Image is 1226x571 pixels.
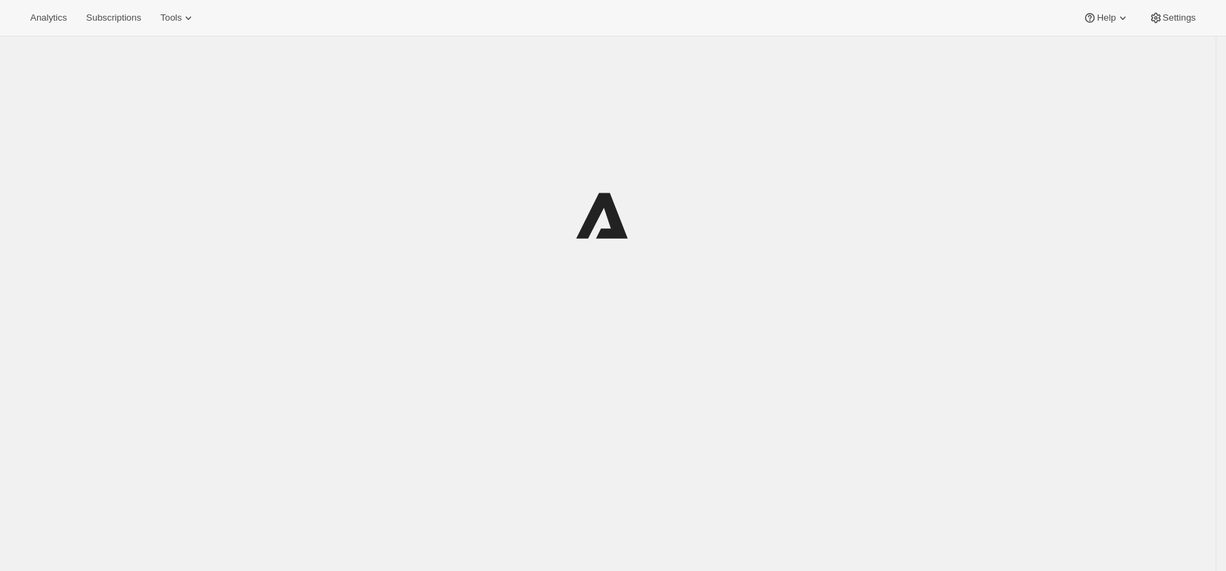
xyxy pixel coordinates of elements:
button: Subscriptions [78,8,149,28]
span: Subscriptions [86,12,141,23]
button: Tools [152,8,204,28]
button: Settings [1141,8,1204,28]
span: Settings [1163,12,1196,23]
span: Tools [160,12,182,23]
button: Analytics [22,8,75,28]
span: Help [1097,12,1115,23]
span: Analytics [30,12,67,23]
button: Help [1075,8,1137,28]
